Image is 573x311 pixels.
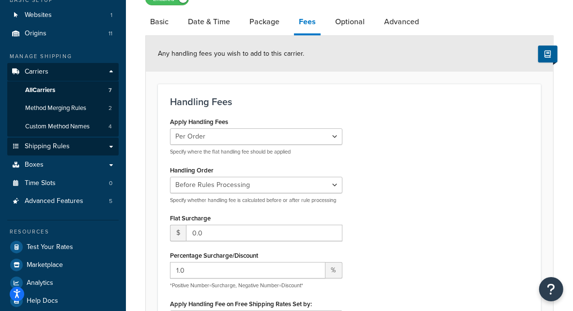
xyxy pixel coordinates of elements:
[7,99,119,117] a: Method Merging Rules2
[7,156,119,174] a: Boxes
[7,63,119,81] a: Carriers
[27,243,73,251] span: Test Your Rates
[170,300,312,308] label: Apply Handling Fee on Free Shipping Rates Set by:
[379,10,424,33] a: Advanced
[25,104,86,112] span: Method Merging Rules
[325,262,342,279] span: %
[170,167,214,174] label: Handling Order
[170,118,228,125] label: Apply Handling Fees
[7,25,119,43] a: Origins11
[170,215,211,222] label: Flat Surcharge
[25,123,90,131] span: Custom Method Names
[7,6,119,24] a: Websites1
[7,52,119,61] div: Manage Shipping
[7,238,119,256] a: Test Your Rates
[27,279,53,287] span: Analytics
[183,10,235,33] a: Date & Time
[27,297,58,305] span: Help Docs
[7,256,119,274] a: Marketplace
[7,174,119,192] li: Time Slots
[170,225,186,241] span: $
[7,81,119,99] a: AllCarriers7
[109,197,112,205] span: 5
[170,148,342,155] p: Specify where the flat handling fee should be applied
[145,10,173,33] a: Basic
[158,48,304,59] span: Any handling fees you wish to add to this carrier.
[108,123,112,131] span: 4
[27,261,63,269] span: Marketplace
[25,197,83,205] span: Advanced Features
[7,63,119,137] li: Carriers
[7,25,119,43] li: Origins
[7,228,119,236] div: Resources
[108,86,112,94] span: 7
[7,292,119,310] a: Help Docs
[108,30,112,38] span: 11
[170,282,342,289] p: *Positive Number=Surcharge, Negative Number=Discount*
[25,68,48,76] span: Carriers
[25,142,70,151] span: Shipping Rules
[25,161,44,169] span: Boxes
[538,46,558,62] button: Show Help Docs
[25,86,55,94] span: All Carriers
[110,11,112,19] span: 1
[25,11,52,19] span: Websites
[7,118,119,136] a: Custom Method Names4
[7,192,119,210] a: Advanced Features5
[7,118,119,136] li: Custom Method Names
[109,179,112,187] span: 0
[25,179,56,187] span: Time Slots
[170,96,529,107] h3: Handling Fees
[7,6,119,24] li: Websites
[7,174,119,192] a: Time Slots0
[539,277,563,301] button: Open Resource Center
[170,197,342,204] p: Specify whether handling fee is calculated before or after rule processing
[7,99,119,117] li: Method Merging Rules
[7,138,119,155] a: Shipping Rules
[7,274,119,292] a: Analytics
[330,10,370,33] a: Optional
[25,30,46,38] span: Origins
[245,10,284,33] a: Package
[7,192,119,210] li: Advanced Features
[108,104,112,112] span: 2
[294,10,321,35] a: Fees
[170,252,258,259] label: Percentage Surcharge/Discount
